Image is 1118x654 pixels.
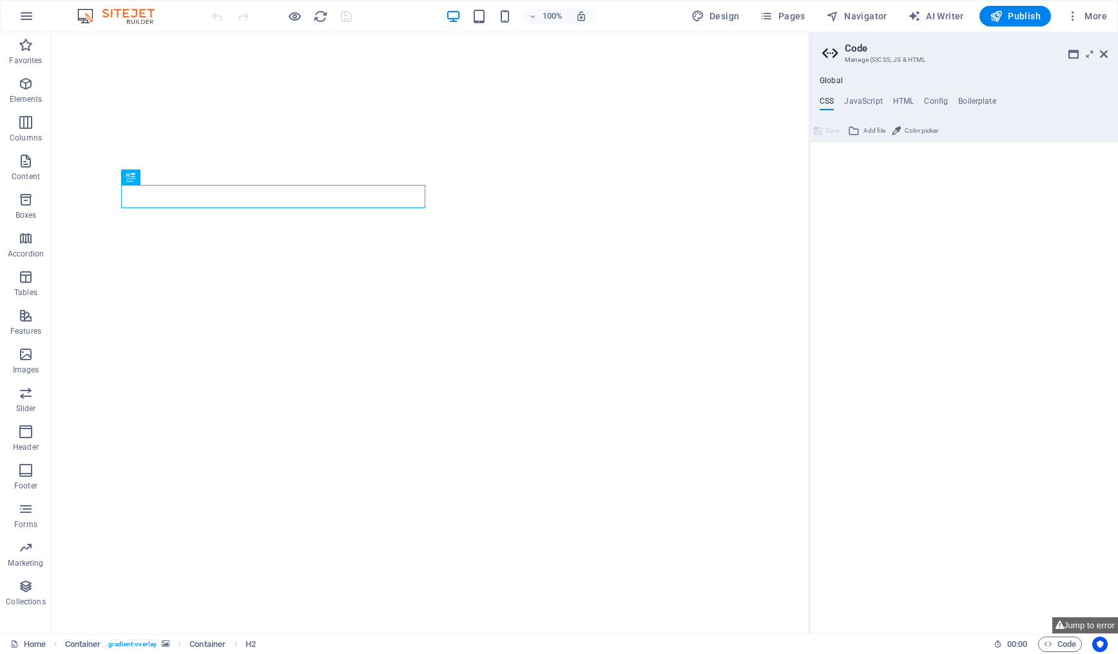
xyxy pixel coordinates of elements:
button: Click here to leave preview mode and continue editing [287,8,302,24]
span: Publish [990,10,1041,23]
h6: 100% [542,8,563,24]
span: Click to select. Double-click to edit [189,637,226,652]
button: Pages [755,6,810,26]
h4: Config [924,97,948,111]
p: Header [13,442,39,452]
span: AI Writer [908,10,964,23]
button: Code [1038,637,1082,652]
button: 100% [523,8,568,24]
button: Design [686,6,745,26]
button: reload [313,8,328,24]
h3: Manage (S)CSS, JS & HTML [845,54,1082,66]
h4: HTML [893,97,914,111]
span: Code [1044,637,1076,652]
p: Elements [10,94,43,104]
span: Click to select. Double-click to edit [246,637,256,652]
p: Columns [10,133,42,143]
button: Add file [846,123,887,139]
p: Accordion [8,249,44,259]
a: Click to cancel selection. Double-click to open Pages [10,637,46,652]
p: Images [13,365,39,375]
button: Color picker [890,123,940,139]
p: Boxes [15,210,37,220]
span: : [1016,639,1018,649]
h4: CSS [820,97,834,111]
span: Click to select. Double-click to edit [65,637,101,652]
h4: Global [820,76,843,86]
nav: breadcrumb [65,637,256,652]
i: This element contains a background [162,640,169,648]
span: Color picker [905,123,938,139]
span: Add file [863,123,885,139]
h6: Session time [994,637,1028,652]
p: Features [10,326,41,336]
p: Collections [6,597,45,607]
p: Tables [14,287,37,298]
h4: Boilerplate [958,97,996,111]
img: Editor Logo [74,8,171,24]
span: Design [691,10,740,23]
span: 00 00 [1007,637,1027,652]
p: Slider [16,403,36,414]
button: Publish [979,6,1051,26]
button: AI Writer [903,6,969,26]
h4: JavaScript [844,97,882,111]
p: Marketing [8,558,43,568]
h2: Code [845,43,1108,54]
i: Reload page [313,9,328,24]
button: Navigator [821,6,892,26]
p: Forms [14,519,37,530]
span: . gradient-overlay [106,637,157,652]
span: Pages [760,10,805,23]
p: Footer [14,481,37,491]
span: More [1066,10,1107,23]
span: Navigator [826,10,887,23]
button: More [1061,6,1112,26]
button: Usercentrics [1092,637,1108,652]
p: Content [12,171,40,182]
p: Favorites [9,55,42,66]
button: Jump to error [1052,617,1118,633]
i: On resize automatically adjust zoom level to fit chosen device. [575,10,587,22]
div: Design (Ctrl+Alt+Y) [686,6,745,26]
